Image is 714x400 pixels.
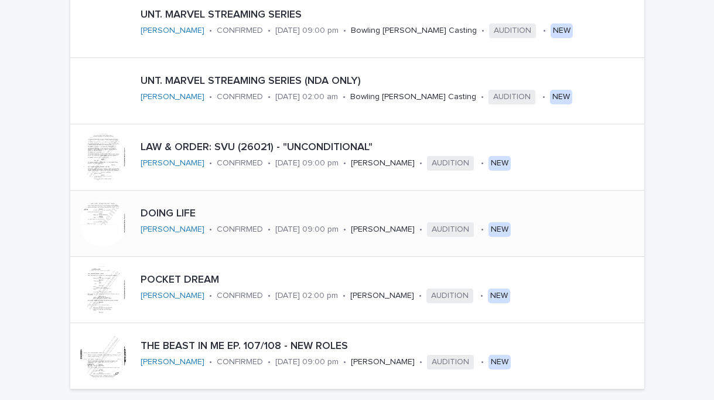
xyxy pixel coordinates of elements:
[351,225,415,235] p: [PERSON_NAME]
[268,92,271,102] p: •
[141,225,204,235] a: [PERSON_NAME]
[209,291,212,301] p: •
[141,357,204,367] a: [PERSON_NAME]
[141,158,204,168] a: [PERSON_NAME]
[209,225,212,235] p: •
[343,291,346,301] p: •
[268,291,271,301] p: •
[350,291,414,301] p: [PERSON_NAME]
[542,92,545,102] p: •
[481,158,484,168] p: •
[350,92,476,102] p: Bowling [PERSON_NAME] Casting
[141,75,640,88] p: UNT. MARVEL STREAMING SERIES (NDA ONLY)
[419,225,422,235] p: •
[489,23,536,38] span: AUDITION
[268,26,271,36] p: •
[481,357,484,367] p: •
[351,158,415,168] p: [PERSON_NAME]
[419,291,422,301] p: •
[217,225,263,235] p: CONFIRMED
[268,158,271,168] p: •
[275,291,338,301] p: [DATE] 02:00 pm
[141,92,204,102] a: [PERSON_NAME]
[217,357,263,367] p: CONFIRMED
[481,225,484,235] p: •
[275,92,338,102] p: [DATE] 02:00 am
[70,124,644,191] a: LAW & ORDER: SVU (26021) - "UNCONDITIONAL"[PERSON_NAME] •CONFIRMED•[DATE] 09:00 pm•[PERSON_NAME]•...
[427,355,474,370] span: AUDITION
[551,23,573,38] div: NEW
[275,158,339,168] p: [DATE] 09:00 pm
[209,26,212,36] p: •
[351,26,477,36] p: Bowling [PERSON_NAME] Casting
[70,323,644,389] a: THE BEAST IN ME EP. 107/108 - NEW ROLES[PERSON_NAME] •CONFIRMED•[DATE] 09:00 pm•[PERSON_NAME]•AUD...
[141,208,566,221] p: DOING LIFE
[343,92,346,102] p: •
[141,141,640,154] p: LAW & ORDER: SVU (26021) - "UNCONDITIONAL"
[217,92,263,102] p: CONFIRMED
[343,225,346,235] p: •
[550,90,572,104] div: NEW
[488,90,535,104] span: AUDITION
[141,340,640,353] p: THE BEAST IN ME EP. 107/108 - NEW ROLES
[343,357,346,367] p: •
[141,26,204,36] a: [PERSON_NAME]
[217,291,263,301] p: CONFIRMED
[141,9,640,22] p: UNT. MARVEL STREAMING SERIES
[209,92,212,102] p: •
[351,357,415,367] p: [PERSON_NAME]
[141,274,589,287] p: POCKET DREAM
[419,357,422,367] p: •
[209,158,212,168] p: •
[488,355,511,370] div: NEW
[70,257,644,323] a: POCKET DREAM[PERSON_NAME] •CONFIRMED•[DATE] 02:00 pm•[PERSON_NAME]•AUDITION•NEW
[481,92,484,102] p: •
[343,26,346,36] p: •
[141,291,204,301] a: [PERSON_NAME]
[70,191,644,257] a: DOING LIFE[PERSON_NAME] •CONFIRMED•[DATE] 09:00 pm•[PERSON_NAME]•AUDITION•NEW
[481,26,484,36] p: •
[488,222,511,237] div: NEW
[543,26,546,36] p: •
[343,158,346,168] p: •
[427,156,474,171] span: AUDITION
[488,156,511,171] div: NEW
[426,289,473,303] span: AUDITION
[275,26,339,36] p: [DATE] 09:00 pm
[217,26,263,36] p: CONFIRMED
[209,357,212,367] p: •
[275,357,339,367] p: [DATE] 09:00 pm
[419,158,422,168] p: •
[427,222,474,237] span: AUDITION
[268,357,271,367] p: •
[217,158,263,168] p: CONFIRMED
[70,58,644,124] a: UNT. MARVEL STREAMING SERIES (NDA ONLY)[PERSON_NAME] •CONFIRMED•[DATE] 02:00 am•Bowling [PERSON_N...
[488,289,510,303] div: NEW
[268,225,271,235] p: •
[275,225,339,235] p: [DATE] 09:00 pm
[480,291,483,301] p: •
